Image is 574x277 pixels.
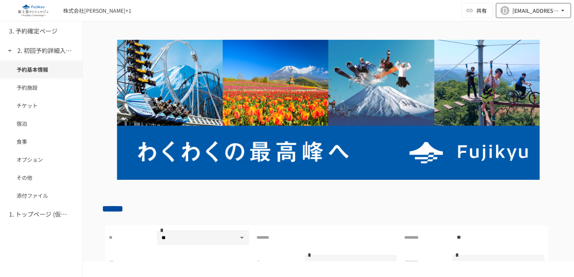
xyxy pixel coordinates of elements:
[63,7,131,15] div: 株式会社[PERSON_NAME]+1
[17,137,66,146] span: 食事
[17,191,66,200] span: 添付ファイル
[512,6,559,15] div: [EMAIL_ADDRESS][DOMAIN_NAME]
[461,3,493,18] button: 共有
[496,3,571,18] button: D[EMAIL_ADDRESS][DOMAIN_NAME]
[17,65,66,74] span: 予約基本情報
[17,83,66,92] span: 予約施設
[102,40,554,180] img: mg2cIuvRhv63UHtX5VfAfh1DTCPHmnxnvRSqzGwtk3G
[17,101,66,110] span: チケット
[500,6,509,15] div: D
[17,119,66,128] span: 宿泊
[17,155,66,164] span: オプション
[9,5,57,17] img: eQeGXtYPV2fEKIA3pizDiVdzO5gJTl2ahLbsPaD2E4R
[476,6,487,15] span: 共有
[17,46,77,56] h6: 2. 初回予約詳細入力ページ
[9,26,57,36] h6: 3. 予約確定ページ
[9,209,69,219] h6: 1. トップページ (仮予約一覧)
[17,173,66,182] span: その他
